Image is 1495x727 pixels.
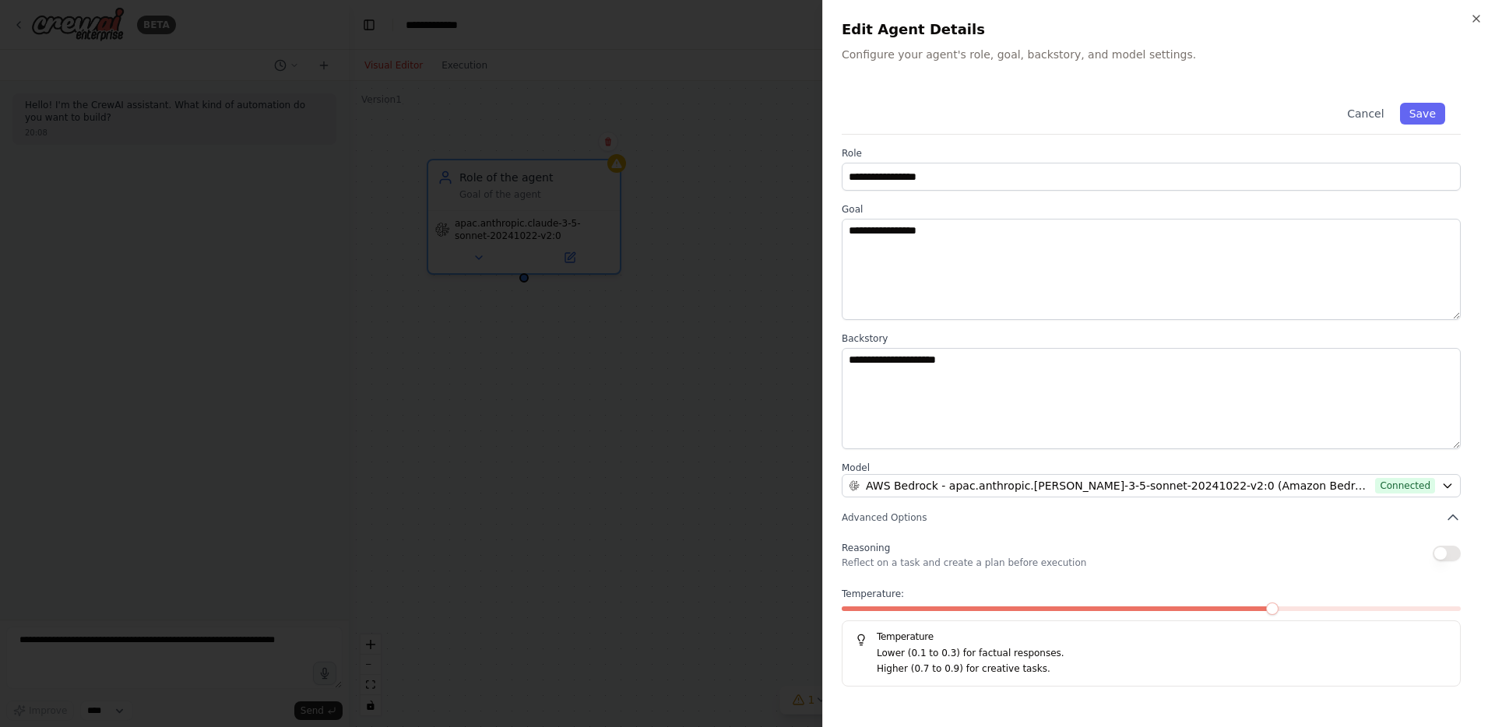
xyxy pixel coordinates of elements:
h2: Edit Agent Details [842,19,1476,40]
p: Lower (0.1 to 0.3) for factual responses. [877,646,1448,662]
button: Advanced Options [842,510,1461,525]
p: Higher (0.7 to 0.9) for creative tasks. [877,662,1448,677]
h5: Temperature [855,630,1448,643]
label: Backstory [842,332,1461,345]
button: AWS Bedrock - apac.anthropic.[PERSON_NAME]-3-5-sonnet-20241022-v2:0 (Amazon Bedrock ([GEOGRAPHIC_... [842,474,1461,497]
span: Reasoning [842,543,890,553]
span: Connected [1375,478,1435,493]
label: Goal [842,203,1461,216]
p: Configure your agent's role, goal, backstory, and model settings. [842,47,1476,62]
button: Save [1400,103,1445,125]
span: Temperature: [842,588,904,600]
button: Cancel [1338,103,1393,125]
span: AWS Bedrock - apac.anthropic.claude-3-5-sonnet-20241022-v2:0 (Amazon Bedrock (Mumbai)) [866,478,1369,493]
label: Role [842,147,1461,160]
p: Reflect on a task and create a plan before execution [842,557,1086,569]
label: Model [842,462,1461,474]
span: Advanced Options [842,511,927,524]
